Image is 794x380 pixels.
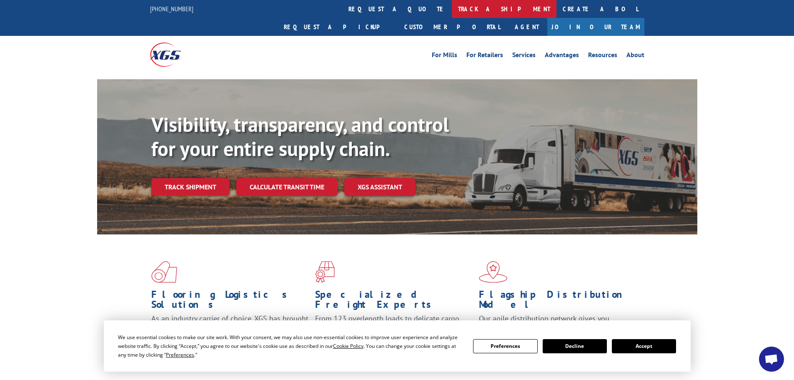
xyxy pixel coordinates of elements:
[466,52,503,61] a: For Retailers
[547,18,644,36] a: Join Our Team
[236,178,338,196] a: Calculate transit time
[479,261,508,283] img: xgs-icon-flagship-distribution-model-red
[588,52,617,61] a: Resources
[398,18,506,36] a: Customer Portal
[166,351,194,358] span: Preferences
[612,339,676,353] button: Accept
[479,314,632,333] span: Our agile distribution network gives you nationwide inventory management on demand.
[151,261,177,283] img: xgs-icon-total-supply-chain-intelligence-red
[759,347,784,372] div: Open chat
[151,314,308,343] span: As an industry carrier of choice, XGS has brought innovation and dedication to flooring logistics...
[118,333,463,359] div: We use essential cookies to make our site work. With your consent, we may also use non-essential ...
[543,339,607,353] button: Decline
[512,52,536,61] a: Services
[315,314,473,351] p: From 123 overlength loads to delicate cargo, our experienced staff knows the best way to move you...
[104,320,691,372] div: Cookie Consent Prompt
[545,52,579,61] a: Advantages
[151,111,449,161] b: Visibility, transparency, and control for your entire supply chain.
[479,289,636,314] h1: Flagship Distribution Model
[506,18,547,36] a: Agent
[315,261,335,283] img: xgs-icon-focused-on-flooring-red
[333,342,363,350] span: Cookie Policy
[432,52,457,61] a: For Mills
[151,178,230,196] a: Track shipment
[315,289,473,314] h1: Specialized Freight Experts
[473,339,537,353] button: Preferences
[151,289,309,314] h1: Flooring Logistics Solutions
[278,18,398,36] a: Request a pickup
[344,178,416,196] a: XGS ASSISTANT
[626,52,644,61] a: About
[150,5,193,13] a: [PHONE_NUMBER]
